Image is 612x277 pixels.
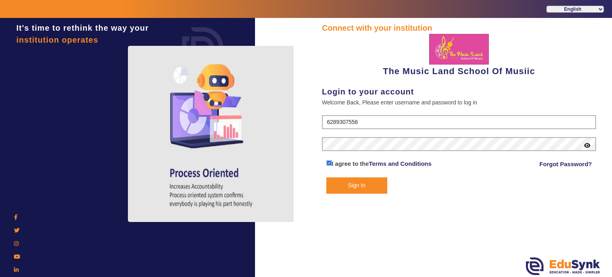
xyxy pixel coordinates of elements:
img: login4.png [128,46,295,222]
img: edusynk.png [526,257,600,275]
span: I agree to the [332,160,369,167]
img: 66ee92b6-6203-4ce7-aa40-047859531a4a [429,34,489,65]
span: institution operates [16,35,98,44]
button: Sign In [326,177,388,194]
img: login.png [173,18,233,78]
input: User Name [322,115,596,130]
div: Connect with your institution [322,22,596,34]
div: Login to your account [322,86,596,98]
a: Terms and Conditions [369,160,432,167]
div: Welcome Back, Please enter username and password to log in [322,98,596,107]
a: Forgot Password? [539,159,592,169]
span: It's time to rethink the way your [16,24,149,32]
div: The Music Land School Of Musiic [322,34,596,78]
